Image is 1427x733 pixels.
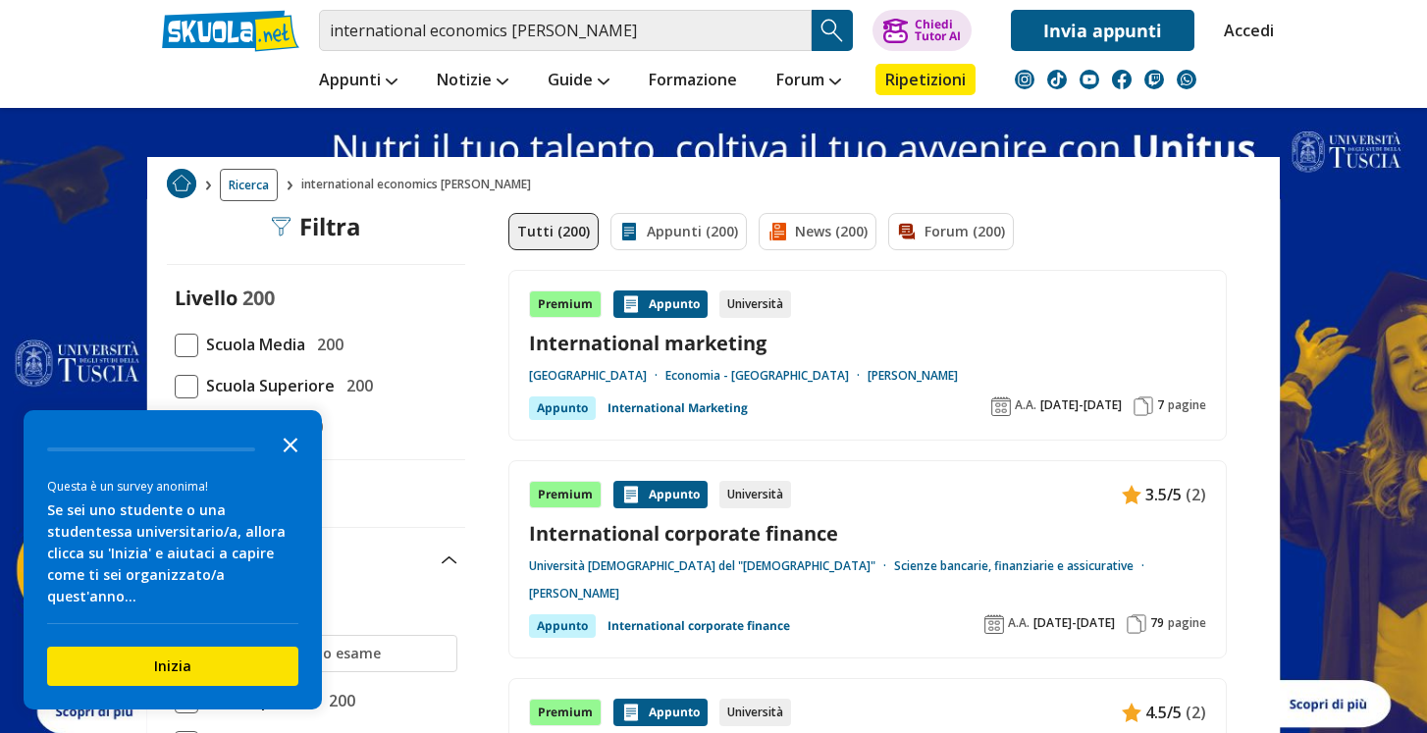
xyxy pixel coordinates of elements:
img: instagram [1015,70,1034,89]
span: 200 [339,373,373,398]
div: Appunto [613,290,708,318]
img: twitch [1144,70,1164,89]
span: (2) [1186,700,1206,725]
span: pagine [1168,397,1206,413]
button: Close the survey [271,424,310,463]
div: Premium [529,699,602,726]
span: [DATE]-[DATE] [1040,397,1122,413]
a: News (200) [759,213,876,250]
img: Appunti contenuto [1122,485,1141,504]
input: Cerca appunti, riassunti o versioni [319,10,812,51]
img: WhatsApp [1177,70,1196,89]
div: Appunto [613,481,708,508]
img: Appunti contenuto [621,703,641,722]
img: Appunti contenuto [621,294,641,314]
a: [PERSON_NAME] [868,368,958,384]
img: Pagine [1127,614,1146,634]
span: 79 [1150,615,1164,631]
img: facebook [1112,70,1132,89]
div: Appunto [529,614,596,638]
a: Notizie [432,64,513,99]
div: Università [719,290,791,318]
a: Università [DEMOGRAPHIC_DATA] del "[DEMOGRAPHIC_DATA]" [529,558,894,574]
div: Chiedi Tutor AI [915,19,961,42]
span: 3.5/5 [1145,482,1182,507]
img: tiktok [1047,70,1067,89]
img: Anno accademico [984,614,1004,634]
img: Forum filtro contenuto [897,222,917,241]
a: International marketing [529,330,1206,356]
div: Università [719,481,791,508]
img: Anno accademico [991,396,1011,416]
img: youtube [1080,70,1099,89]
img: Appunti contenuto [1122,703,1141,722]
div: Se sei uno studente o una studentessa universitario/a, allora clicca su 'Inizia' e aiutaci a capi... [47,499,298,607]
div: Premium [529,290,602,318]
div: Appunto [529,396,596,420]
img: Apri e chiudi sezione [442,556,457,564]
a: Ripetizioni [875,64,976,95]
span: Scuola Superiore [198,373,335,398]
span: 4.5/5 [1145,700,1182,725]
a: [GEOGRAPHIC_DATA] [529,368,665,384]
a: Economia - [GEOGRAPHIC_DATA] [665,368,868,384]
a: Appunti (200) [610,213,747,250]
div: Questa è un survey anonima! [47,477,298,496]
span: 200 [309,332,344,357]
a: Ricerca [220,169,278,201]
span: [DATE]-[DATE] [1033,615,1115,631]
img: Appunti filtro contenuto [619,222,639,241]
img: Cerca appunti, riassunti o versioni [818,16,847,45]
img: Home [167,169,196,198]
a: Forum (200) [888,213,1014,250]
span: A.A. [1008,615,1030,631]
input: Ricerca materia o esame [210,644,449,663]
a: Tutti (200) [508,213,599,250]
button: Search Button [812,10,853,51]
div: Survey [24,410,322,709]
a: International corporate finance [608,614,790,638]
div: Premium [529,481,602,508]
a: Guide [543,64,614,99]
div: Appunto [613,699,708,726]
a: International Marketing [608,396,748,420]
span: 200 [321,688,355,713]
img: Appunti contenuto [621,485,641,504]
label: Livello [175,285,238,311]
span: pagine [1168,615,1206,631]
span: Scuola Media [198,332,305,357]
div: Università [719,699,791,726]
img: Filtra filtri mobile [272,217,291,236]
div: Filtra [272,213,361,240]
span: A.A. [1015,397,1036,413]
img: Pagine [1134,396,1153,416]
span: 7 [1157,397,1164,413]
button: Inizia [47,647,298,686]
a: International corporate finance [529,520,1206,547]
a: Appunti [314,64,402,99]
a: [PERSON_NAME] [529,586,619,602]
a: Invia appunti [1011,10,1194,51]
a: Home [167,169,196,201]
img: News filtro contenuto [767,222,787,241]
span: 200 [242,285,275,311]
a: Accedi [1224,10,1265,51]
span: international economics [PERSON_NAME] [301,169,539,201]
button: ChiediTutor AI [872,10,972,51]
a: Forum [771,64,846,99]
span: (2) [1186,482,1206,507]
a: Formazione [644,64,742,99]
a: Scienze bancarie, finanziarie e assicurative [894,558,1152,574]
